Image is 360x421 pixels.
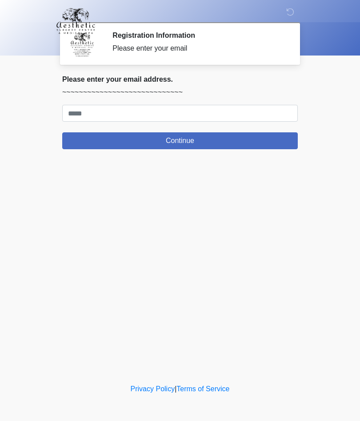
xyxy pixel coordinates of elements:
[62,87,298,98] p: ~~~~~~~~~~~~~~~~~~~~~~~~~~~~~
[69,31,96,58] img: Agent Avatar
[53,7,98,35] img: Aesthetic Surgery Centre, PLLC Logo
[176,385,229,393] a: Terms of Service
[131,385,175,393] a: Privacy Policy
[175,385,176,393] a: |
[62,132,298,149] button: Continue
[112,43,284,54] div: Please enter your email
[62,75,298,83] h2: Please enter your email address.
